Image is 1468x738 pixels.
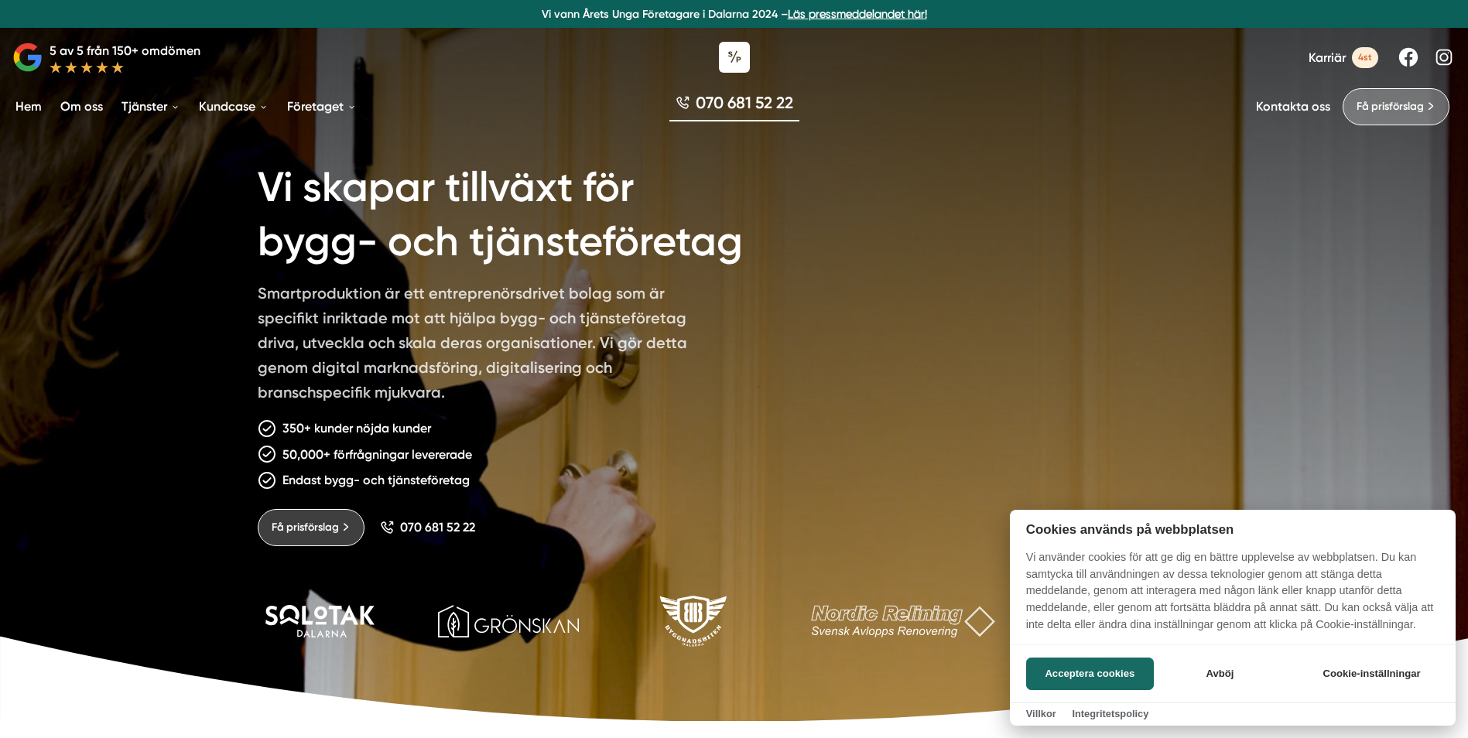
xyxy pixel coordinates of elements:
[1304,658,1439,690] button: Cookie-inställningar
[1026,708,1056,719] a: Villkor
[1158,658,1282,690] button: Avböj
[1010,522,1456,537] h2: Cookies används på webbplatsen
[1026,658,1154,690] button: Acceptera cookies
[1010,549,1456,644] p: Vi använder cookies för att ge dig en bättre upplevelse av webbplatsen. Du kan samtycka till anvä...
[1072,708,1148,719] a: Integritetspolicy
